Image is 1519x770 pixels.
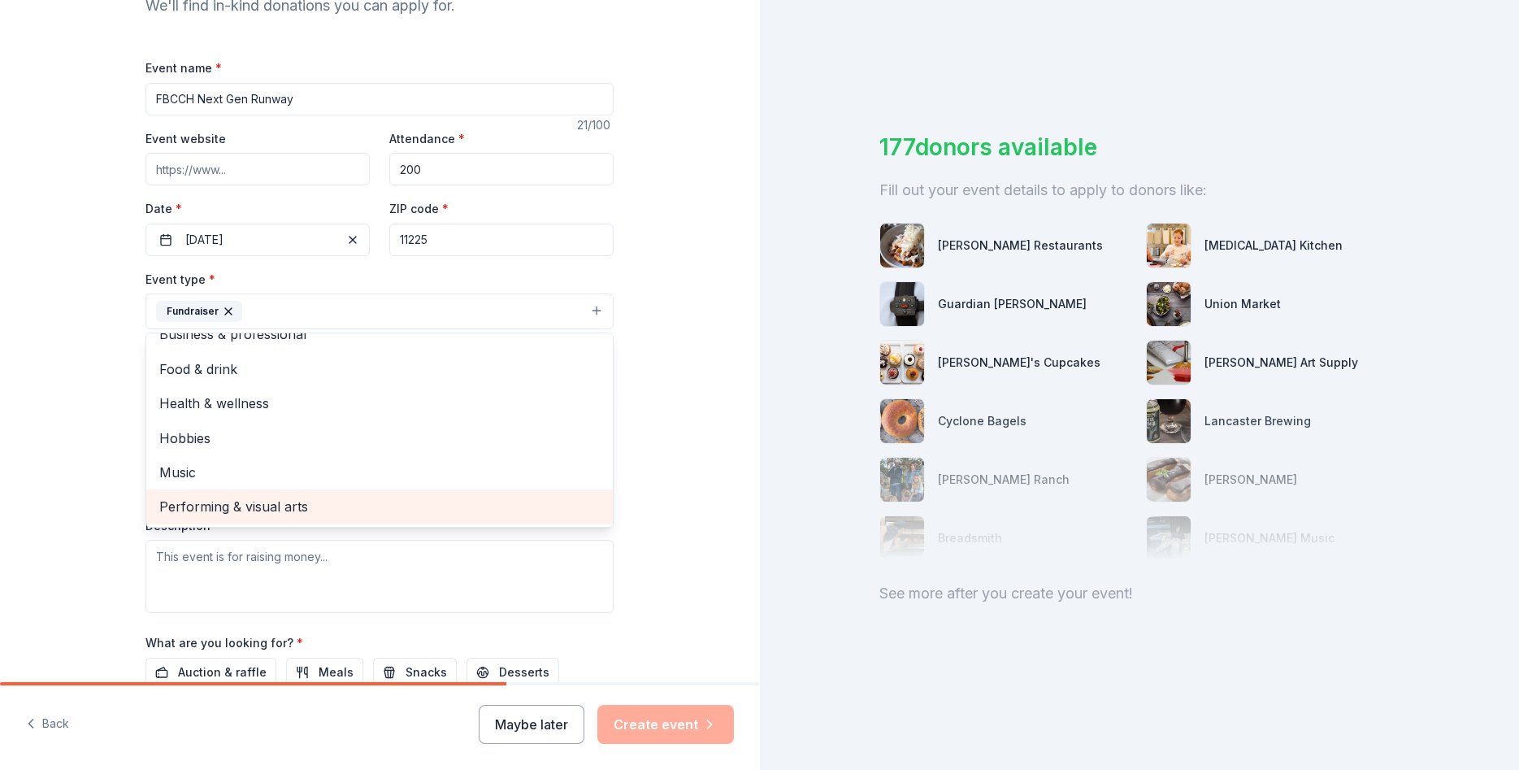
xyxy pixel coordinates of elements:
div: Fundraiser [145,333,614,528]
span: Hobbies [159,428,600,449]
div: Fundraiser [156,301,242,322]
span: Performing & visual arts [159,496,600,517]
span: Health & wellness [159,393,600,414]
span: Music [159,462,600,483]
span: Food & drink [159,359,600,380]
span: Business & professional [159,324,600,345]
button: Fundraiser [145,294,614,329]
